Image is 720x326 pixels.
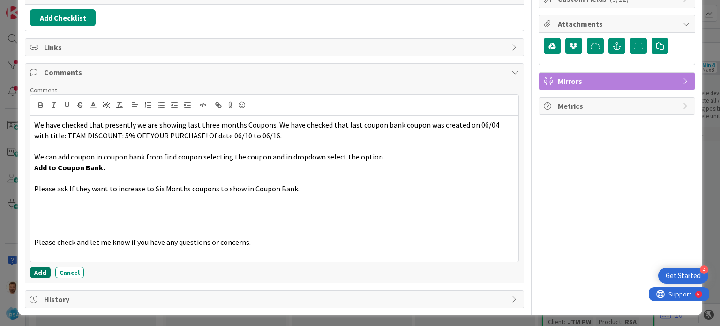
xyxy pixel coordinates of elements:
[700,265,708,274] div: 4
[30,267,51,278] button: Add
[30,9,96,26] button: Add Checklist
[34,120,501,140] span: We have checked that presently we are showing last three months Coupons. We have checked that las...
[558,18,678,30] span: Attachments
[666,271,701,281] div: Get Started
[44,42,506,53] span: Links
[49,4,51,11] div: 5
[34,184,300,193] span: Please ask If they want to increase to Six Months coupons to show in Coupon Bank.
[44,67,506,78] span: Comments
[44,294,506,305] span: History
[30,86,57,94] span: Comment
[55,267,84,278] button: Cancel
[658,268,708,284] div: Open Get Started checklist, remaining modules: 4
[34,237,251,247] span: Please check and let me know if you have any questions or concerns.
[558,76,678,87] span: Mirrors
[558,100,678,112] span: Metrics
[20,1,43,13] span: Support
[34,163,105,172] strong: Add to Coupon Bank.
[34,152,383,161] span: We can add coupon in coupon bank from find coupon selecting the coupon and in dropdown select the...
